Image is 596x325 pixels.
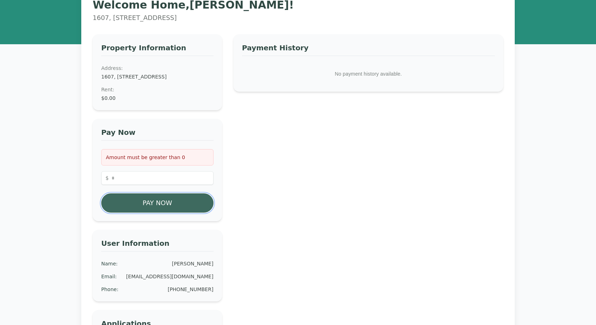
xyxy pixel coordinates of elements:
[101,127,214,141] h3: Pay Now
[242,65,495,83] p: No payment history available.
[101,193,214,213] button: Pay Now
[168,286,213,293] div: [PHONE_NUMBER]
[172,260,213,267] div: [PERSON_NAME]
[242,43,495,56] h3: Payment History
[101,238,214,252] h3: User Information
[93,13,503,23] p: 1607, [STREET_ADDRESS]
[101,65,214,72] dt: Address:
[126,273,214,280] div: [EMAIL_ADDRESS][DOMAIN_NAME]
[101,286,118,293] div: Phone :
[106,154,209,161] p: Amount must be greater than 0
[101,73,214,80] dd: 1607, [STREET_ADDRESS]
[101,43,214,56] h3: Property Information
[101,86,214,93] dt: Rent :
[101,273,117,280] div: Email :
[101,95,214,102] dd: $0.00
[101,260,118,267] div: Name :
